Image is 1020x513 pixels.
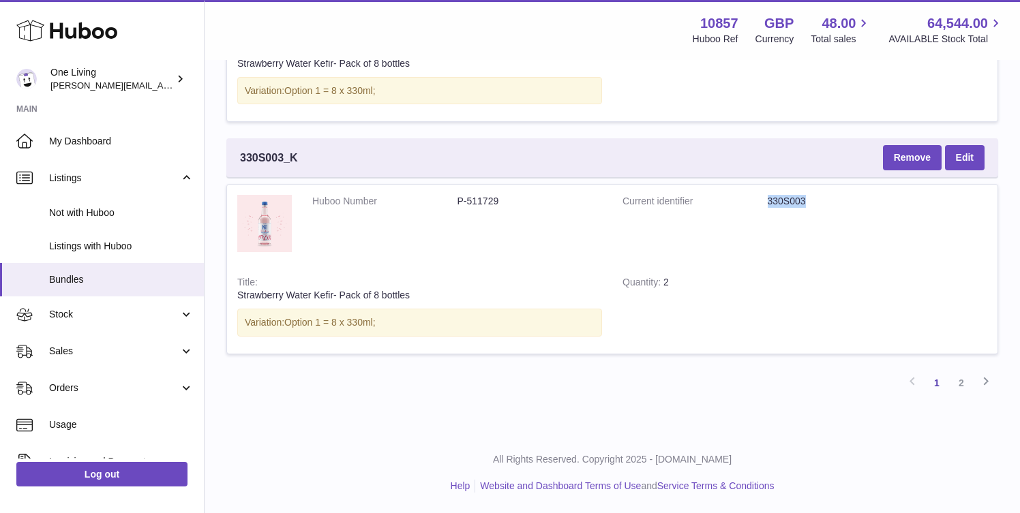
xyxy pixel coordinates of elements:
dd: 330S003 [768,195,913,208]
span: Not with Huboo [49,206,194,219]
td: 2 [612,266,751,354]
span: Usage [49,418,194,431]
a: Service Terms & Conditions [657,480,775,491]
div: Variation: [237,309,602,337]
span: Option 1 = 8 x 330ml; [284,85,375,96]
span: Stock [49,308,179,321]
span: Listings [49,172,179,185]
li: and [475,480,774,493]
div: Huboo Ref [693,33,738,46]
div: Strawberry Water Kefir- Pack of 8 bottles [237,57,602,70]
a: 64,544.00 AVAILABLE Stock Total [888,14,1004,46]
span: Bundles [49,273,194,286]
img: Strawberry Water Kefir- Pack of 8 bottles [237,195,292,253]
strong: Title [237,277,258,291]
span: [PERSON_NAME][EMAIL_ADDRESS][DOMAIN_NAME] [50,80,273,91]
dt: Current identifier [622,195,768,208]
span: Listings with Huboo [49,240,194,253]
span: 48.00 [822,14,856,33]
a: Website and Dashboard Terms of Use [480,480,641,491]
div: One Living [50,66,173,92]
div: Currency [755,33,794,46]
dt: Huboo Number [312,195,457,208]
span: 64,544.00 [927,14,988,33]
button: Remove [883,145,942,170]
strong: 10857 [700,14,738,33]
img: Jessica@oneliving.com [16,69,37,89]
span: Sales [49,345,179,358]
div: Strawberry Water Kefir- Pack of 8 bottles [237,289,602,302]
a: 1 [925,371,949,395]
strong: Quantity [622,277,663,291]
td: 1 [612,34,751,122]
span: 330S003_K [240,151,298,166]
span: Invoicing and Payments [49,455,179,468]
span: Option 1 = 8 x 330ml; [284,317,375,328]
a: Help [451,480,470,491]
strong: GBP [764,14,794,33]
div: Variation: [237,77,602,105]
span: AVAILABLE Stock Total [888,33,1004,46]
span: My Dashboard [49,135,194,148]
dd: P-511729 [457,195,603,208]
span: Orders [49,382,179,394]
a: Log out [16,462,187,486]
a: 48.00 Total sales [811,14,871,46]
p: All Rights Reserved. Copyright 2025 - [DOMAIN_NAME] [215,453,1009,466]
span: Total sales [811,33,871,46]
a: 2 [949,371,974,395]
a: Edit [945,145,985,170]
